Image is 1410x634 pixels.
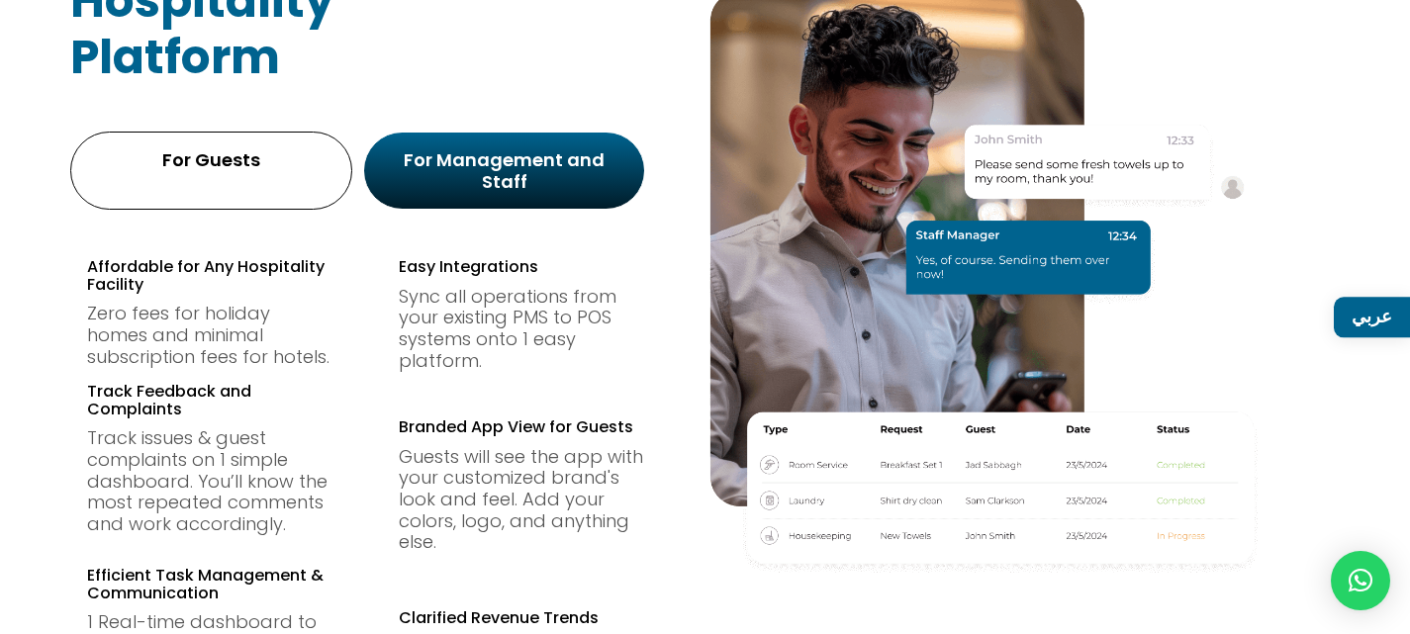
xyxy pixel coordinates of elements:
div: Zero fees for holiday homes and minimal subscription fees for hotels. [87,303,333,367]
div: Sync all operations from your existing PMS to POS systems onto 1 easy platform. [399,286,645,371]
div: For Management and Staff [382,149,626,192]
div: Track issues & guest complaints on 1 simple dashboard. You’ll know the most repeated comments and... [87,427,333,534]
span: Branded App View for Guests [399,415,633,438]
div: For Guests [89,149,333,171]
span: Track Feedback and Complaints [87,380,251,420]
span: Easy Integrations [399,255,538,278]
span: Affordable for Any Hospitality Facility [87,255,325,296]
a: عربي [1334,297,1410,337]
span: Clarified Revenue Trends [399,606,599,629]
span: Efficient Task Management & Communication [87,564,324,604]
div: Guests will see the app with your customized brand's look and feel. Add your colors, logo, and an... [399,446,645,553]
